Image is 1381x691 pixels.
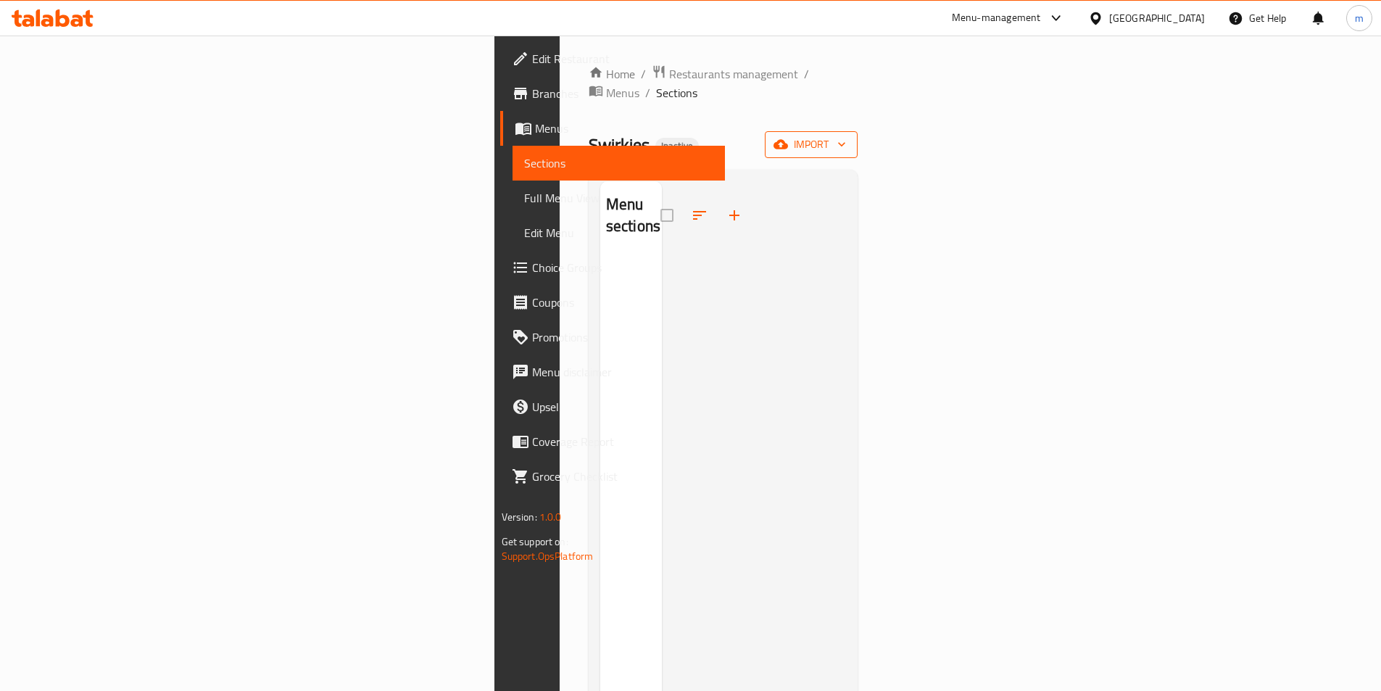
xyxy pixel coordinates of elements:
[513,181,725,215] a: Full Menu View
[524,224,713,241] span: Edit Menu
[532,433,713,450] span: Coverage Report
[500,250,725,285] a: Choice Groups
[524,189,713,207] span: Full Menu View
[600,250,662,262] nav: Menu sections
[500,459,725,494] a: Grocery Checklist
[952,9,1041,27] div: Menu-management
[532,468,713,485] span: Grocery Checklist
[539,508,562,526] span: 1.0.0
[532,294,713,311] span: Coupons
[652,65,798,83] a: Restaurants management
[500,285,725,320] a: Coupons
[500,320,725,355] a: Promotions
[532,50,713,67] span: Edit Restaurant
[1109,10,1205,26] div: [GEOGRAPHIC_DATA]
[500,41,725,76] a: Edit Restaurant
[532,398,713,415] span: Upsell
[502,532,568,551] span: Get support on:
[532,328,713,346] span: Promotions
[500,424,725,459] a: Coverage Report
[1355,10,1364,26] span: m
[513,215,725,250] a: Edit Menu
[532,363,713,381] span: Menu disclaimer
[532,259,713,276] span: Choice Groups
[524,154,713,172] span: Sections
[500,111,725,146] a: Menus
[500,355,725,389] a: Menu disclaimer
[513,146,725,181] a: Sections
[669,65,798,83] span: Restaurants management
[804,65,809,83] li: /
[500,389,725,424] a: Upsell
[502,508,537,526] span: Version:
[776,136,846,154] span: import
[502,547,594,566] a: Support.OpsPlatform
[717,198,752,233] button: Add section
[765,131,858,158] button: import
[535,120,713,137] span: Menus
[532,85,713,102] span: Branches
[500,76,725,111] a: Branches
